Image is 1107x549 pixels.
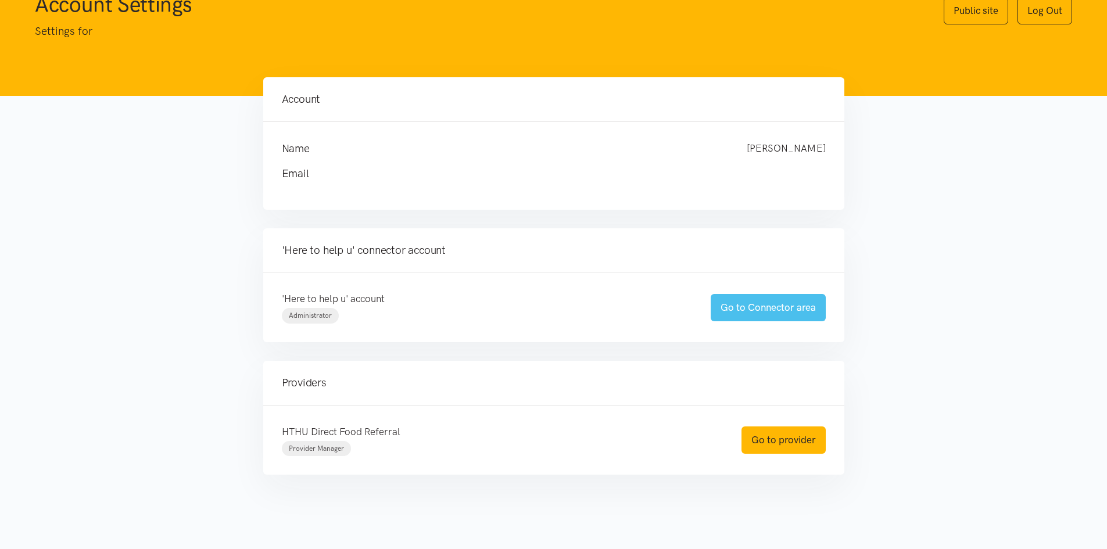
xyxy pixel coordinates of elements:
[282,141,723,157] h4: Name
[282,375,826,391] h4: Providers
[289,444,344,453] span: Provider Manager
[282,242,826,259] h4: 'Here to help u' connector account
[282,291,687,307] p: 'Here to help u' account
[35,23,920,40] p: Settings for
[711,294,826,321] a: Go to Connector area
[282,424,718,440] p: HTHU Direct Food Referral
[289,311,332,320] span: Administrator
[282,91,826,107] h4: Account
[282,166,803,182] h4: Email
[741,426,826,454] a: Go to provider
[735,141,837,157] div: [PERSON_NAME]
